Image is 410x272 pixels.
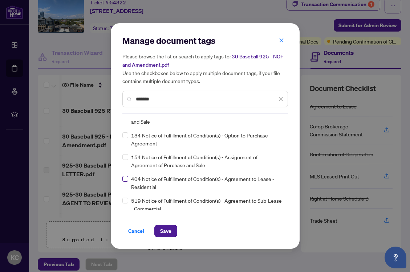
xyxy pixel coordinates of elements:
[122,225,150,237] button: Cancel
[154,225,177,237] button: Save
[131,153,284,169] span: 154 Notice of Fulfillment of Condition(s) - Assignment of Agreement of Purchase and Sale
[160,225,171,237] span: Save
[278,96,283,102] span: close
[385,247,406,268] button: Open asap
[128,225,144,237] span: Cancel
[131,131,284,147] span: 134 Notice of Fulfillment of Condition(s) - Option to Purchase Agreement
[279,38,284,43] span: close
[122,52,288,85] h5: Please browse the list or search to apply tags to: Use the checkboxes below to apply multiple doc...
[131,197,284,213] span: 519 Notice of Fulfillment of Condition(s) - Agreement to Sub-Lease - Commercial
[131,175,284,191] span: 404 Notice of Fulfillment of Condition(s) - Agreement to Lease - Residential
[122,35,288,46] h2: Manage document tags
